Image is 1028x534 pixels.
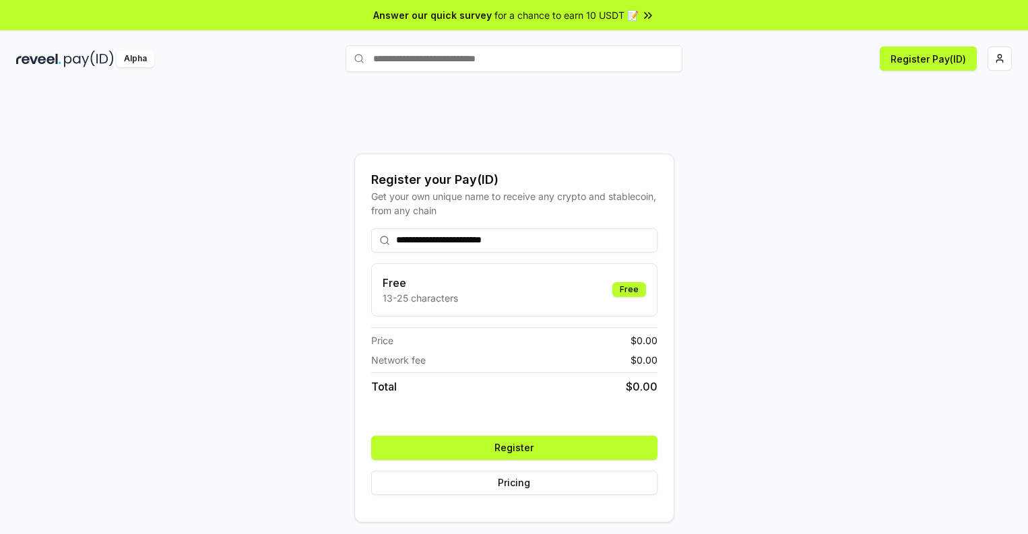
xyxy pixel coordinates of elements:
[371,170,657,189] div: Register your Pay(ID)
[117,51,154,67] div: Alpha
[383,291,458,305] p: 13-25 characters
[371,333,393,347] span: Price
[631,333,657,347] span: $ 0.00
[371,471,657,495] button: Pricing
[880,46,977,71] button: Register Pay(ID)
[631,353,657,367] span: $ 0.00
[371,353,426,367] span: Network fee
[371,436,657,460] button: Register
[371,189,657,218] div: Get your own unique name to receive any crypto and stablecoin, from any chain
[626,378,657,395] span: $ 0.00
[612,282,646,297] div: Free
[371,378,397,395] span: Total
[383,275,458,291] h3: Free
[64,51,114,67] img: pay_id
[373,8,492,22] span: Answer our quick survey
[494,8,639,22] span: for a chance to earn 10 USDT 📝
[16,51,61,67] img: reveel_dark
